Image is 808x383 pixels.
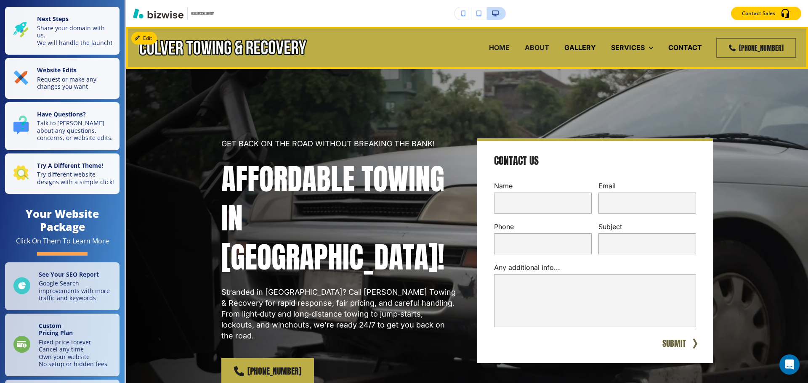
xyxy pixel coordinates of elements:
button: Website EditsRequest or make any changes you want [5,58,120,99]
button: Contact Sales [731,7,801,20]
p: ABOUT [525,43,549,53]
div: Open Intercom Messenger [779,354,800,375]
p: Try different website designs with a simple click! [37,171,114,185]
a: CustomPricing PlanFixed price foreverCancel any timeOwn your websiteNo setup or hidden fees [5,314,120,376]
p: Google Search improvements with more traffic and keywords [39,280,114,302]
p: AFFORDABLE TOWING IN [GEOGRAPHIC_DATA]! [221,159,457,277]
strong: Have Questions? [37,110,86,118]
a: See Your SEO ReportGoogle Search improvements with more traffic and keywords [5,262,120,310]
img: Culver Towing & Recovery [139,30,307,65]
img: Your Logo [191,12,214,14]
strong: Website Edits [37,66,77,74]
p: Stranded in [GEOGRAPHIC_DATA]? Call [PERSON_NAME] Towing & Recovery for rapid response, fair pric... [221,287,457,341]
div: Click On Them To Learn More [16,237,109,246]
button: SUBMIT [661,337,688,350]
p: Email [598,181,696,191]
button: Try A Different Theme!Try different website designs with a simple click! [5,153,120,194]
h4: Contact Us [494,154,539,168]
p: Name [494,181,592,191]
h4: Your Website Package [5,207,120,233]
p: SERVICES [611,43,645,53]
p: GALLERY [564,43,596,53]
p: Phone [494,222,592,232]
p: Subject [598,222,696,232]
p: GET BACK ON THE ROAD WITHOUT BREAKING THE BANK! [221,138,457,149]
p: Fixed price forever Cancel any time Own your website No setup or hidden fees [39,338,107,368]
button: Next StepsShare your domain with us.We will handle the launch! [5,7,120,55]
p: CONTACT [668,43,702,53]
p: Share your domain with us. We will handle the launch! [37,24,114,47]
a: [PHONE_NUMBER] [716,38,796,58]
strong: Next Steps [37,15,69,23]
p: HOME [489,43,510,53]
strong: Try A Different Theme! [37,161,103,169]
img: Bizwise Logo [133,8,183,18]
p: Talk to [PERSON_NAME] about any questions, concerns, or website edits. [37,119,114,142]
p: Request or make any changes you want [37,76,114,90]
strong: See Your SEO Report [39,270,99,278]
p: Any additional info... [494,263,696,272]
strong: Custom Pricing Plan [39,322,73,337]
button: Edit [131,32,157,45]
button: Have Questions?Talk to [PERSON_NAME] about any questions, concerns, or website edits. [5,102,120,150]
p: Contact Sales [742,10,775,17]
